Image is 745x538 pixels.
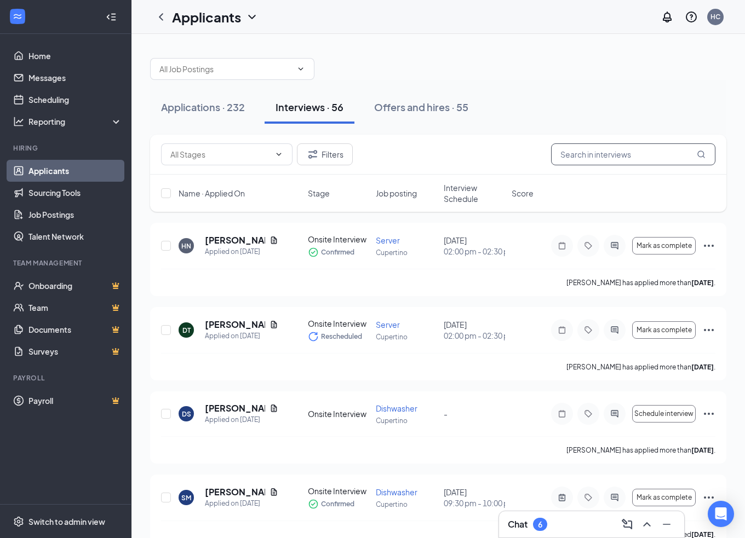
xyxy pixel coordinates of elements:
svg: CheckmarkCircle [308,247,319,258]
svg: Ellipses [702,239,715,252]
p: [PERSON_NAME] has applied more than . [566,278,715,287]
div: [DATE] [444,487,505,508]
span: Name · Applied On [179,188,245,199]
h5: [PERSON_NAME] [205,486,265,498]
div: Reporting [28,116,123,127]
div: Applied on [DATE] [205,498,278,509]
div: Onsite Interview [308,485,369,496]
p: Cupertino [376,332,437,342]
span: Mark as complete [637,242,692,250]
svg: Note [555,241,569,250]
h3: Chat [508,518,528,530]
div: Offers and hires · 55 [374,100,468,114]
div: Payroll [13,373,120,383]
span: Confirmed [321,499,354,510]
svg: ComposeMessage [621,518,634,531]
svg: Document [270,320,278,329]
svg: ActiveChat [608,241,621,250]
button: ComposeMessage [618,516,636,533]
div: DT [182,326,191,335]
a: Scheduling [28,89,122,111]
svg: QuestionInfo [685,10,698,24]
div: [DATE] [444,235,505,257]
svg: ChevronDown [245,10,259,24]
svg: Loading [308,331,319,342]
div: Applied on [DATE] [205,331,278,342]
svg: Tag [582,493,595,502]
a: SurveysCrown [28,340,122,362]
h5: [PERSON_NAME] [205,234,265,246]
b: [DATE] [691,279,714,287]
div: 6 [538,520,542,529]
span: 02:00 pm - 02:30 pm [444,246,505,257]
svg: Note [555,326,569,334]
a: TeamCrown [28,297,122,319]
input: All Stages [170,148,270,160]
svg: Ellipses [702,491,715,504]
button: Mark as complete [632,321,696,339]
span: 09:30 pm - 10:00 pm [444,497,505,508]
button: ChevronUp [638,516,656,533]
svg: Note [555,409,569,418]
button: Minimize [658,516,675,533]
span: Stage [308,188,330,199]
span: Server [376,235,400,245]
svg: Document [270,404,278,413]
h1: Applicants [172,8,241,26]
svg: ChevronDown [296,65,305,73]
div: Applied on [DATE] [205,414,278,425]
b: [DATE] [691,446,714,454]
span: Dishwasher [376,487,417,497]
input: All Job Postings [159,63,292,75]
svg: Tag [582,241,595,250]
span: Mark as complete [637,326,692,334]
svg: Tag [582,326,595,334]
a: DocumentsCrown [28,319,122,340]
input: Search in interviews [551,143,715,165]
span: Job posting [376,188,417,199]
h5: [PERSON_NAME] [205,402,265,414]
span: Mark as complete [637,494,692,501]
span: 02:00 pm - 02:30 pm [444,330,505,341]
span: - [444,409,448,419]
svg: ActiveChat [608,326,621,334]
button: Schedule interview [632,405,696,423]
div: Applications · 232 [161,100,245,114]
div: HN [181,241,191,251]
svg: Filter [306,148,319,161]
svg: Minimize [660,518,673,531]
a: OnboardingCrown [28,275,122,297]
p: Cupertino [376,248,437,257]
svg: Settings [13,516,24,527]
svg: Document [270,236,278,245]
a: Home [28,45,122,67]
svg: ActiveNote [555,493,569,502]
span: Interview Schedule [444,182,505,204]
div: Switch to admin view [28,516,105,527]
div: Open Intercom Messenger [708,501,734,527]
button: Mark as complete [632,489,696,506]
svg: ChevronLeft [154,10,168,24]
h5: [PERSON_NAME] [205,319,265,331]
b: [DATE] [691,363,714,371]
svg: WorkstreamLogo [12,11,23,22]
p: [PERSON_NAME] has applied more than . [566,362,715,372]
div: Applied on [DATE] [205,246,278,257]
a: Sourcing Tools [28,182,122,204]
span: Confirmed [321,247,354,258]
div: Onsite Interview [308,234,369,245]
p: [PERSON_NAME] has applied more than . [566,446,715,455]
a: Talent Network [28,225,122,247]
svg: Ellipses [702,407,715,420]
svg: Collapse [106,11,117,22]
svg: Analysis [13,116,24,127]
div: Hiring [13,143,120,153]
svg: ActiveChat [608,409,621,418]
div: SM [181,493,191,502]
svg: ChevronUp [640,518,654,531]
svg: Ellipses [702,323,715,337]
svg: Tag [582,409,595,418]
svg: ChevronDown [274,150,283,159]
span: Schedule interview [634,410,694,418]
span: Rescheduled [321,331,362,342]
